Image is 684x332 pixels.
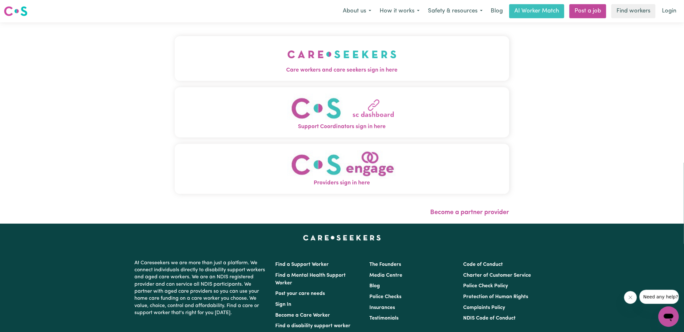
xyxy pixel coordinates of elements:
img: Careseekers logo [4,5,28,17]
a: NDIS Code of Conduct [463,316,516,321]
a: Complaints Policy [463,305,505,310]
a: Blog [369,283,380,289]
iframe: Button to launch messaging window [658,306,679,327]
span: Providers sign in here [175,179,509,187]
p: At Careseekers we are more than just a platform. We connect individuals directly to disability su... [135,257,268,319]
button: About us [339,4,375,18]
button: Care workers and care seekers sign in here [175,36,509,81]
a: Code of Conduct [463,262,503,267]
a: Careseekers home page [303,235,381,240]
a: Post a job [569,4,606,18]
a: Find a disability support worker [276,323,351,328]
a: Police Checks [369,294,401,299]
a: Careseekers logo [4,4,28,19]
iframe: Message from company [640,290,679,304]
a: Find a Mental Health Support Worker [276,273,346,286]
a: Login [658,4,680,18]
button: Providers sign in here [175,144,509,194]
a: Charter of Customer Service [463,273,531,278]
a: The Founders [369,262,401,267]
a: Find workers [611,4,656,18]
a: Become a partner provider [431,209,509,216]
a: Insurances [369,305,395,310]
a: Post your care needs [276,291,325,296]
a: Sign In [276,302,292,307]
a: Protection of Human Rights [463,294,528,299]
span: Support Coordinators sign in here [175,123,509,131]
a: Find a Support Worker [276,262,329,267]
a: Become a Care Worker [276,313,330,318]
iframe: Close message [624,291,637,304]
button: Safety & resources [424,4,487,18]
a: Testimonials [369,316,398,321]
a: AI Worker Match [509,4,564,18]
button: How it works [375,4,424,18]
a: Blog [487,4,507,18]
span: Care workers and care seekers sign in here [175,66,509,74]
button: Support Coordinators sign in here [175,87,509,137]
a: Media Centre [369,273,402,278]
a: Police Check Policy [463,283,508,289]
